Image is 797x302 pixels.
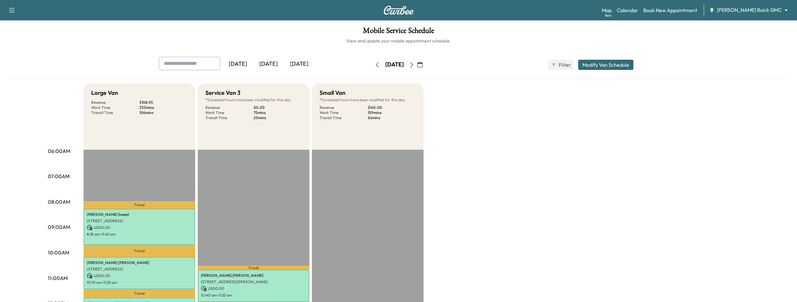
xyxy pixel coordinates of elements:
p: 09:00AM [48,223,70,231]
p: [STREET_ADDRESS][PERSON_NAME] [201,279,306,284]
p: $ 145.00 [368,105,416,110]
p: 62 mins [368,115,416,120]
p: Transit Time [320,115,368,120]
p: 08:00AM [48,198,70,206]
p: Work Time [320,110,368,115]
p: 75 mins [254,110,302,115]
p: 159 mins [368,110,416,115]
a: Book New Appointment [643,6,697,14]
p: USD 0.00 [87,225,192,230]
p: 8:18 am - 9:42 am [87,232,192,237]
p: Scheduled hours have been modified for this day [320,97,416,102]
p: Transit Time [91,110,139,115]
p: [PERSON_NAME] [PERSON_NAME] [201,273,306,278]
h5: Small Van [320,88,345,97]
span: Filter [559,61,570,69]
p: $ 0.00 [254,105,302,110]
p: [PERSON_NAME] [PERSON_NAME] [87,260,192,265]
div: [DATE] [385,61,404,69]
p: Scheduled hours have been modified for this day [205,97,302,102]
p: Revenue [205,105,254,110]
p: Revenue [320,105,368,110]
button: Filter [548,60,573,70]
p: Travel [84,201,195,209]
p: Work Time [91,105,139,110]
p: 106 mins [139,110,188,115]
p: USD 0.00 [201,286,306,291]
h5: Service Van 3 [205,88,240,97]
a: MapBeta [602,6,612,14]
img: Curbee Logo [383,6,414,15]
p: 10:40 am - 11:55 am [201,293,306,298]
p: $ 108.95 [139,100,188,105]
p: 333 mins [139,105,188,110]
p: 07:00AM [48,172,70,180]
h5: Large Van [91,88,118,97]
p: Travel [84,289,195,298]
p: [STREET_ADDRESS] [87,267,192,272]
button: Modify Van Schedule [578,60,633,70]
p: 10:10 am - 11:25 am [87,280,192,285]
div: [DATE] [223,57,253,72]
p: USD 0.00 [87,273,192,279]
p: [STREET_ADDRESS] [87,218,192,223]
p: [PERSON_NAME] Saeed [87,212,192,217]
p: 10:00AM [48,249,69,256]
p: Transit Time [205,115,254,120]
div: [DATE] [253,57,284,72]
p: Work Time [205,110,254,115]
h1: Mobile Service Schedule [6,27,791,38]
p: 23 mins [254,115,302,120]
p: Revenue [91,100,139,105]
p: Travel [84,245,195,257]
a: Calendar [617,6,638,14]
span: [PERSON_NAME] Buick GMC [717,6,782,14]
div: Beta [605,13,612,18]
h6: View and update your mobile appointment schedule. [6,38,791,44]
p: 06:00AM [48,147,70,155]
div: [DATE] [284,57,314,72]
p: Travel [198,266,309,270]
p: 11:00AM [48,274,68,282]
